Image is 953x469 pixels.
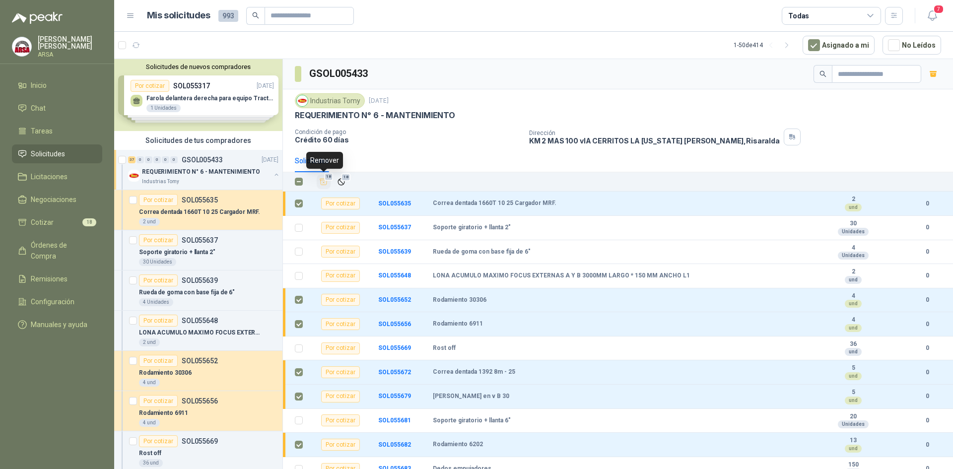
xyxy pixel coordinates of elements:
[845,397,862,404] div: und
[139,449,161,458] p: Rost off
[819,244,887,252] b: 4
[819,413,887,421] b: 20
[139,368,192,378] p: Rodamiento 30306
[139,338,160,346] div: 2 und
[529,130,780,136] p: Dirección
[12,269,102,288] a: Remisiones
[295,110,455,121] p: REQUERIMIENTO N° 6 - MANTENIMIENTO
[12,99,102,118] a: Chat
[819,340,887,348] b: 36
[31,273,68,284] span: Remisiones
[182,277,218,284] p: SOL055639
[913,343,941,353] b: 0
[321,342,360,354] div: Por cotizar
[31,171,68,182] span: Licitaciones
[12,144,102,163] a: Solicitudes
[433,368,515,376] b: Correa dentada 1392 8m - 25
[139,328,263,337] p: LONA ACUMULO MAXIMO FOCUS EXTERNAS A Y B 3000MM LARGO * 150 MM ANCHO L1
[913,320,941,329] b: 0
[182,357,218,364] p: SOL055652
[31,194,76,205] span: Negociaciones
[378,248,411,255] a: SOL055639
[12,167,102,186] a: Licitaciones
[114,311,282,351] a: Por cotizarSOL055648LONA ACUMULO MAXIMO FOCUS EXTERNAS A Y B 3000MM LARGO * 150 MM ANCHO L12 und
[162,156,169,163] div: 0
[82,218,96,226] span: 18
[321,246,360,258] div: Por cotizar
[295,93,365,108] div: Industrias Tomy
[114,59,282,131] div: Solicitudes de nuevos compradoresPor cotizarSOL055317[DATE] ⁠Farola delantera derecha para equipo...
[838,252,869,260] div: Unidades
[128,170,140,182] img: Company Logo
[378,200,411,207] a: SOL055635
[369,96,389,106] p: [DATE]
[309,66,369,81] h3: GSOL005433
[433,272,690,280] b: LONA ACUMULO MAXIMO FOCUS EXTERNAS A Y B 3000MM LARGO * 150 MM ANCHO L1
[139,408,188,418] p: Rodamiento 6911
[845,324,862,332] div: und
[118,63,278,70] button: Solicitudes de nuevos compradores
[306,152,343,169] div: Remover
[295,155,329,166] div: Solicitudes
[321,414,360,426] div: Por cotizar
[819,70,826,77] span: search
[378,417,411,424] a: SOL055681
[12,76,102,95] a: Inicio
[433,248,531,256] b: Rueda de goma con base fija de 6"
[182,197,218,203] p: SOL055635
[433,441,483,449] b: Rodamiento 6202
[378,272,411,279] a: SOL055648
[147,8,210,23] h1: Mis solicitudes
[31,126,53,136] span: Tareas
[378,441,411,448] a: SOL055682
[139,218,160,226] div: 2 und
[139,395,178,407] div: Por cotizar
[31,217,54,228] span: Cotizar
[182,237,218,244] p: SOL055637
[142,167,260,177] p: REQUERIMIENTO N° 6 - MANTENIMIENTO
[819,268,887,276] b: 2
[139,355,178,367] div: Por cotizar
[139,435,178,447] div: Por cotizar
[433,417,511,425] b: Soporte giratorio + llanta 6"
[913,223,941,232] b: 0
[913,416,941,425] b: 0
[12,213,102,232] a: Cotizar18
[913,295,941,305] b: 0
[182,438,218,445] p: SOL055669
[321,439,360,451] div: Por cotizar
[819,389,887,397] b: 5
[114,351,282,391] a: Por cotizarSOL055652Rodamiento 303064 und
[378,369,411,376] a: SOL055672
[31,296,74,307] span: Configuración
[321,366,360,378] div: Por cotizar
[378,393,411,400] a: SOL055679
[838,420,869,428] div: Unidades
[38,52,102,58] p: ARSA
[845,203,862,211] div: und
[819,220,887,228] b: 30
[262,155,278,165] p: [DATE]
[923,7,941,25] button: 7
[819,292,887,300] b: 4
[529,136,780,145] p: KM 2 MAS 100 vIA CERRITOS LA [US_STATE] [PERSON_NAME] , Risaralda
[819,196,887,203] b: 2
[38,36,102,50] p: [PERSON_NAME] [PERSON_NAME]
[819,316,887,324] b: 4
[317,175,331,189] button: Añadir
[734,37,795,53] div: 1 - 50 de 414
[12,122,102,140] a: Tareas
[378,224,411,231] a: SOL055637
[378,321,411,328] a: SOL055656
[913,368,941,377] b: 0
[321,318,360,330] div: Por cotizar
[182,156,223,163] p: GSOL005433
[12,236,102,266] a: Órdenes de Compra
[845,445,862,453] div: und
[139,288,235,297] p: Rueda de goma con base fija de 6"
